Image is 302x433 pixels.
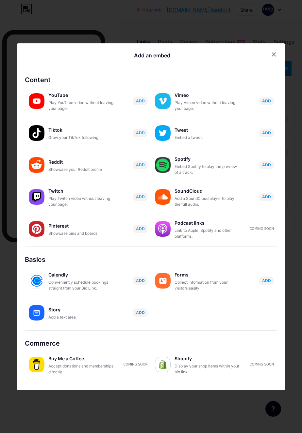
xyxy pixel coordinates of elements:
[48,270,114,279] div: Calendly
[29,189,44,205] img: twitch
[155,273,171,289] img: forms
[136,194,145,200] span: ADD
[48,126,114,135] div: Tiktok
[29,221,44,237] img: pinterest
[175,228,240,239] div: Link to Apple, Spotify and other platforms.
[48,363,114,375] div: Accept donations and memberships directly.
[262,278,271,283] span: ADD
[175,155,240,164] div: Spotify
[175,279,240,291] div: Collect information from your visitors easily
[175,196,240,207] div: Add a SoundCloud player to play the full audio.
[48,314,114,320] div: Add a text area
[250,226,274,231] div: Coming soon
[133,129,148,137] button: ADD
[136,98,145,104] span: ADD
[259,193,274,201] button: ADD
[29,305,44,321] img: story
[136,226,145,231] span: ADD
[133,193,148,201] button: ADD
[133,276,148,285] button: ADD
[262,162,271,168] span: ADD
[29,273,44,289] img: calendly
[262,98,271,104] span: ADD
[250,362,274,367] div: Coming soon
[48,100,114,112] div: Play YouTube video without leaving your page.
[155,189,171,205] img: soundcloud
[29,125,44,141] img: tiktok
[175,218,240,228] div: Podcast links
[155,157,171,173] img: spotify
[29,357,44,372] img: buymeacoffee
[155,125,171,141] img: twitter
[259,129,274,137] button: ADD
[48,196,114,207] div: Play Twitch video without leaving your page.
[136,278,145,283] span: ADD
[175,126,240,135] div: Tweet
[48,354,114,363] div: Buy Me a Coffee
[133,308,148,317] button: ADD
[175,354,240,363] div: Shopify
[175,363,240,375] div: Display your shop items within your bio link.
[29,93,44,109] img: youtube
[133,225,148,233] button: ADD
[48,279,114,291] div: Conveniently schedule bookings straight from your Bio Link.
[133,97,148,105] button: ADD
[25,75,277,85] div: Content
[175,91,240,100] div: Vimeo
[48,91,114,100] div: YouTube
[124,362,148,367] div: Coming soon
[136,162,145,168] span: ADD
[155,221,171,237] img: podcastlinks
[259,276,274,285] button: ADD
[155,93,171,109] img: vimeo
[175,270,240,279] div: Forms
[175,164,240,175] div: Embed Spotify to play the preview of a track.
[262,194,271,200] span: ADD
[259,161,274,169] button: ADD
[48,221,114,231] div: Pinterest
[175,135,240,141] div: Embed a tweet.
[133,161,148,169] button: ADD
[48,167,114,172] div: Showcase your Reddit profile
[48,187,114,196] div: Twitch
[136,310,145,315] span: ADD
[48,157,114,167] div: Reddit
[134,52,170,59] div: Add an embed
[175,100,240,112] div: Play Vimeo video without leaving your page.
[155,357,171,372] img: shopify
[48,135,114,141] div: Grow your TikTok following
[48,231,114,236] div: Showcase pins and boards
[262,130,271,136] span: ADD
[29,157,44,173] img: reddit
[25,255,277,264] div: Basics
[259,97,274,105] button: ADD
[25,338,277,348] div: Commerce
[175,187,240,196] div: SoundCloud
[136,130,145,136] span: ADD
[48,305,114,314] div: Story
